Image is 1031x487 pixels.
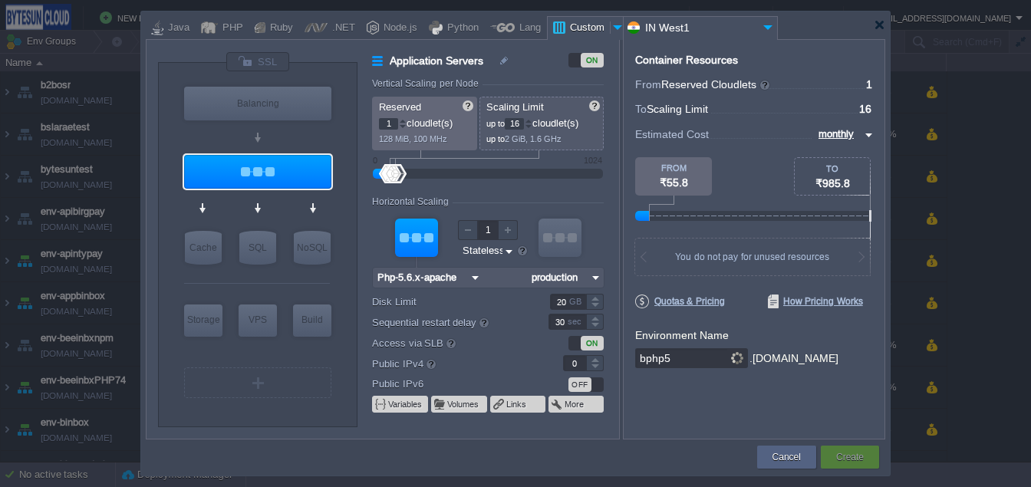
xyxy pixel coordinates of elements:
[661,78,771,90] span: Reserved Cloudlets
[184,87,331,120] div: Balancing
[239,231,276,265] div: SQL
[859,103,871,115] span: 16
[184,87,331,120] div: Load Balancer
[635,78,661,90] span: From
[505,134,562,143] span: 2 GiB, 1.6 GHz
[768,295,863,308] span: How Pricing Works
[163,17,189,40] div: Java
[379,114,472,130] p: cloudlet(s)
[772,449,801,465] button: Cancel
[294,231,331,265] div: NoSQL
[635,329,729,341] label: Environment Name
[795,164,870,173] div: TO
[184,367,331,398] div: Create New Layer
[372,196,453,207] div: Horizontal Scaling
[836,449,864,465] button: Create
[372,355,528,372] label: Public IPv4
[635,295,725,308] span: Quotas & Pricing
[635,163,712,173] div: FROM
[293,304,331,337] div: Build Node
[635,126,709,143] span: Estimated Cost
[660,176,688,189] span: ₹55.8
[372,78,483,89] div: Vertical Scaling per Node
[372,376,528,392] label: Public IPv6
[635,103,647,115] span: To
[388,398,423,410] button: Variables
[443,17,479,40] div: Python
[749,348,838,369] div: .[DOMAIN_NAME]
[565,398,585,410] button: More
[635,54,738,66] div: Container Resources
[373,156,377,165] div: 0
[184,155,331,189] div: Application Servers
[379,134,447,143] span: 128 MiB, 100 MHz
[372,294,528,310] label: Disk Limit
[239,231,276,265] div: SQL Databases
[379,17,417,40] div: Node.js
[486,101,544,113] span: Scaling Limit
[506,398,528,410] button: Links
[184,304,222,337] div: Storage Containers
[293,304,331,335] div: Build
[515,17,541,40] div: Lang
[581,53,604,67] div: ON
[565,17,610,40] div: Custom
[218,17,243,40] div: PHP
[447,398,480,410] button: Volumes
[486,134,505,143] span: up to
[569,295,585,309] div: GB
[486,119,505,128] span: up to
[379,101,421,113] span: Reserved
[184,304,222,335] div: Storage
[568,377,591,392] div: OFF
[815,177,850,189] span: ₹985.8
[239,304,277,337] div: Elastic VPS
[328,17,355,40] div: .NET
[372,334,528,351] label: Access via SLB
[866,78,872,90] span: 1
[568,314,585,329] div: sec
[265,17,293,40] div: Ruby
[647,103,708,115] span: Scaling Limit
[239,304,277,335] div: VPS
[372,314,528,331] label: Sequential restart delay
[581,336,604,350] div: ON
[294,231,331,265] div: NoSQL Databases
[486,114,598,130] p: cloudlet(s)
[185,231,222,265] div: Cache
[584,156,602,165] div: 1024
